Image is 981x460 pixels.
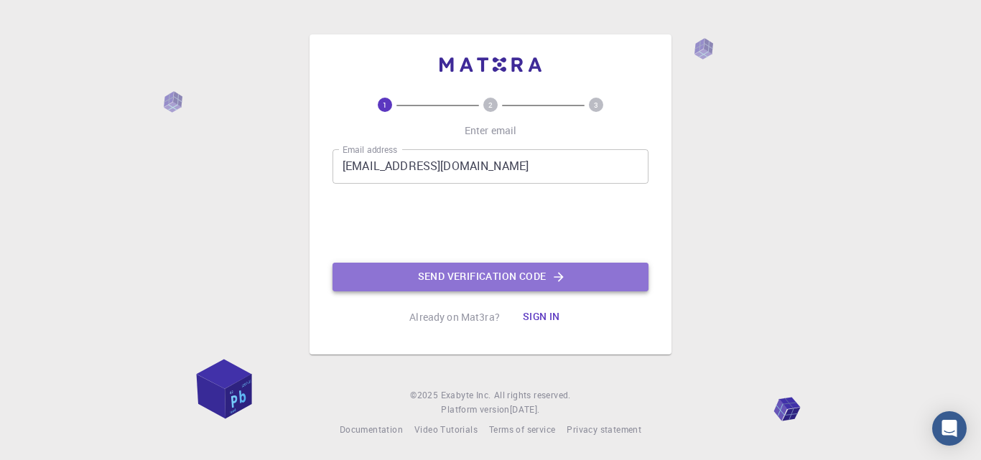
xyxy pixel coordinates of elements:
span: Documentation [340,423,403,435]
p: Enter email [465,123,517,138]
div: Open Intercom Messenger [932,411,967,446]
span: Exabyte Inc. [441,389,491,400]
a: Documentation [340,423,403,437]
p: Already on Mat3ra? [409,310,500,324]
a: [DATE]. [510,403,540,417]
iframe: reCAPTCHA [381,195,600,251]
button: Send verification code [333,263,648,291]
span: All rights reserved. [494,388,571,403]
a: Terms of service [489,423,555,437]
span: Privacy statement [567,423,641,435]
button: Sign in [511,303,572,332]
a: Video Tutorials [414,423,478,437]
label: Email address [343,144,397,156]
text: 3 [594,100,598,110]
text: 2 [488,100,493,110]
a: Privacy statement [567,423,641,437]
text: 1 [383,100,387,110]
span: [DATE] . [510,403,540,415]
span: © 2025 [410,388,440,403]
span: Platform version [441,403,509,417]
span: Terms of service [489,423,555,435]
span: Video Tutorials [414,423,478,435]
a: Exabyte Inc. [441,388,491,403]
